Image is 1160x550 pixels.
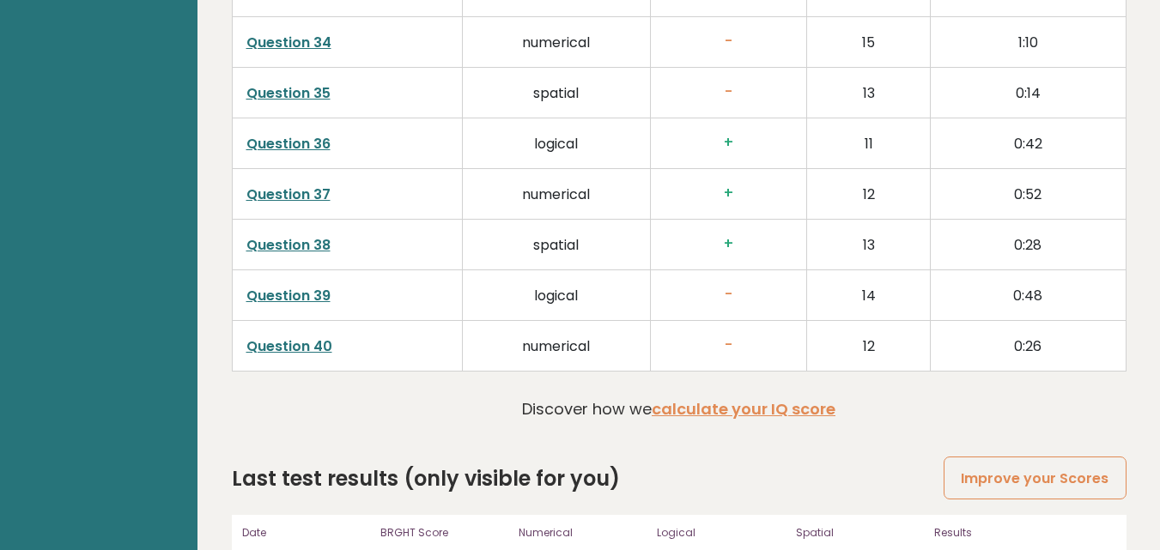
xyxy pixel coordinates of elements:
[246,286,331,305] a: Question 39
[806,67,931,118] td: 13
[665,235,793,253] h3: +
[462,168,650,219] td: numerical
[242,525,370,541] p: Date
[934,525,1114,541] p: Results
[462,118,650,168] td: logical
[665,184,793,202] h3: +
[931,320,1126,371] td: 0:26
[246,235,331,255] a: Question 38
[806,168,931,219] td: 12
[462,269,650,320] td: logical
[462,67,650,118] td: spatial
[665,336,793,354] h3: -
[931,16,1126,67] td: 1:10
[806,320,931,371] td: 12
[931,168,1126,219] td: 0:52
[806,269,931,320] td: 14
[246,33,331,52] a: Question 34
[522,397,835,420] p: Discover how we
[246,336,332,356] a: Question 40
[806,219,931,269] td: 13
[665,83,793,101] h3: -
[246,83,331,103] a: Question 35
[246,134,331,154] a: Question 36
[462,219,650,269] td: spatial
[944,456,1126,500] a: Improve your Scores
[931,269,1126,320] td: 0:48
[665,286,793,304] h3: -
[931,118,1126,168] td: 0:42
[931,219,1126,269] td: 0:28
[931,67,1126,118] td: 0:14
[232,463,620,494] h2: Last test results (only visible for you)
[806,118,931,168] td: 11
[380,525,508,541] p: BRGHT Score
[796,525,924,541] p: Spatial
[806,16,931,67] td: 15
[462,16,650,67] td: numerical
[652,398,835,420] a: calculate your IQ score
[519,525,647,541] p: Numerical
[657,525,785,541] p: Logical
[665,33,793,51] h3: -
[462,320,650,371] td: numerical
[246,184,331,204] a: Question 37
[665,134,793,152] h3: +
